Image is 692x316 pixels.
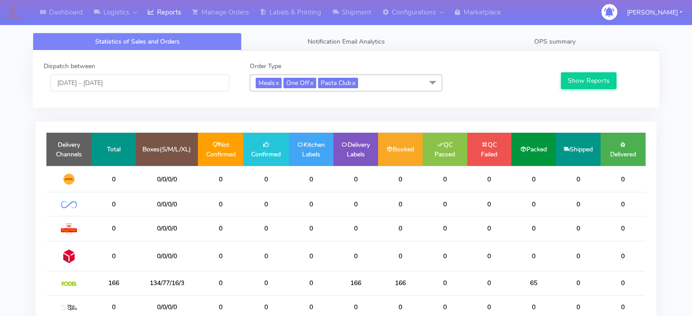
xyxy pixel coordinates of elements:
[198,241,243,271] td: 0
[250,61,281,71] label: Order Type
[61,223,77,234] img: Royal Mail
[333,166,378,192] td: 0
[289,192,333,216] td: 0
[91,192,136,216] td: 0
[44,61,95,71] label: Dispatch between
[556,216,601,241] td: 0
[289,166,333,192] td: 0
[61,305,77,311] img: MaxOptra
[423,192,467,216] td: 0
[61,173,77,185] img: DHL
[289,271,333,295] td: 0
[91,271,136,295] td: 166
[289,216,333,241] td: 0
[283,78,316,88] span: One Off
[556,133,601,166] td: Shipped
[136,192,198,216] td: 0/0/0/0
[423,216,467,241] td: 0
[289,133,333,166] td: Kitchen Labels
[136,241,198,271] td: 0/0/0/0
[198,271,243,295] td: 0
[136,166,198,192] td: 0/0/0/0
[511,192,556,216] td: 0
[556,271,601,295] td: 0
[333,271,378,295] td: 166
[378,166,423,192] td: 0
[243,133,289,166] td: Confirmed
[333,241,378,271] td: 0
[91,166,136,192] td: 0
[198,166,243,192] td: 0
[511,271,556,295] td: 65
[51,75,229,91] input: Pick the Daterange
[423,133,467,166] td: QC Passed
[243,192,289,216] td: 0
[511,133,556,166] td: Packed
[289,241,333,271] td: 0
[243,271,289,295] td: 0
[95,37,180,46] span: Statistics of Sales and Orders
[256,78,282,88] span: Meals
[601,133,646,166] td: Delivered
[243,241,289,271] td: 0
[61,248,77,264] img: DPD
[308,37,385,46] span: Notification Email Analytics
[601,192,646,216] td: 0
[556,166,601,192] td: 0
[601,241,646,271] td: 0
[198,192,243,216] td: 0
[601,216,646,241] td: 0
[33,33,659,50] ul: Tabs
[378,216,423,241] td: 0
[467,216,511,241] td: 0
[601,271,646,295] td: 0
[91,241,136,271] td: 0
[556,241,601,271] td: 0
[620,3,689,22] button: [PERSON_NAME]
[243,166,289,192] td: 0
[275,78,279,87] a: x
[243,216,289,241] td: 0
[561,72,617,89] button: Show Reports
[318,78,358,88] span: Pasta Club
[61,281,77,286] img: Yodel
[378,241,423,271] td: 0
[511,216,556,241] td: 0
[467,241,511,271] td: 0
[198,216,243,241] td: 0
[467,192,511,216] td: 0
[556,192,601,216] td: 0
[467,166,511,192] td: 0
[378,133,423,166] td: Booked
[91,216,136,241] td: 0
[91,133,136,166] td: Total
[136,216,198,241] td: 0/0/0/0
[467,271,511,295] td: 0
[467,133,511,166] td: QC Failed
[511,166,556,192] td: 0
[198,133,243,166] td: Not Confirmed
[378,192,423,216] td: 0
[423,241,467,271] td: 0
[61,201,77,209] img: OnFleet
[136,271,198,295] td: 134/77/16/3
[423,166,467,192] td: 0
[351,78,355,87] a: x
[333,216,378,241] td: 0
[423,271,467,295] td: 0
[309,78,313,87] a: x
[601,166,646,192] td: 0
[136,133,198,166] td: Boxes(S/M/L/XL)
[46,133,91,166] td: Delivery Channels
[534,37,576,46] span: OPS summary
[511,241,556,271] td: 0
[333,192,378,216] td: 0
[333,133,378,166] td: Delivery Labels
[378,271,423,295] td: 166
